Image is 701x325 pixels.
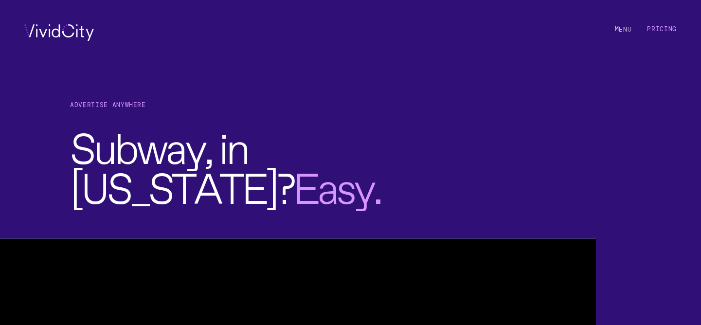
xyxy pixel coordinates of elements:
a: Pricing [647,25,677,33]
span: [US_STATE] [70,172,277,193]
h1: Advertise Anywhere [70,100,666,110]
span: Easy [293,172,373,193]
span: Subway [70,132,204,153]
h2: , in ? [70,123,666,203]
span: . [293,172,380,193]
